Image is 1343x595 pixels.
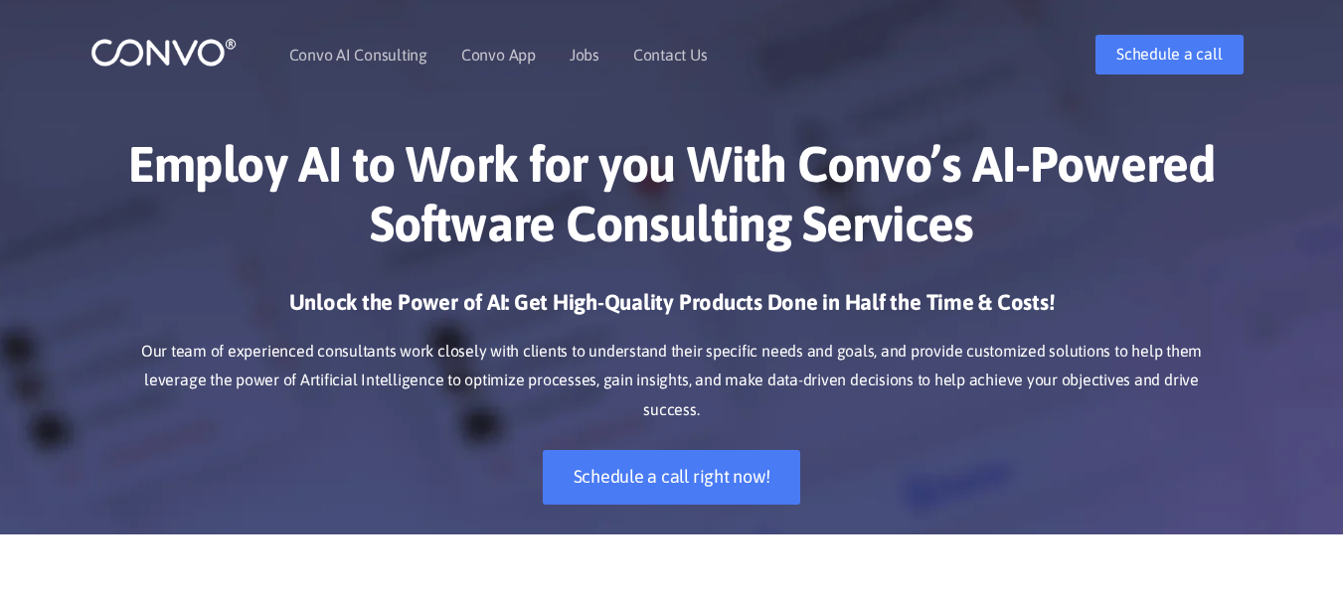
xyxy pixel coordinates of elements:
[120,337,1224,426] p: Our team of experienced consultants work closely with clients to understand their specific needs ...
[90,37,237,68] img: logo_1.png
[543,450,801,505] a: Schedule a call right now!
[570,47,599,63] a: Jobs
[289,47,427,63] a: Convo AI Consulting
[120,134,1224,268] h1: Employ AI to Work for you With Convo’s AI-Powered Software Consulting Services
[633,47,708,63] a: Contact Us
[1095,35,1243,74] a: Schedule a call
[461,47,536,63] a: Convo App
[120,288,1224,332] h3: Unlock the Power of AI: Get High-Quality Products Done in Half the Time & Costs!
